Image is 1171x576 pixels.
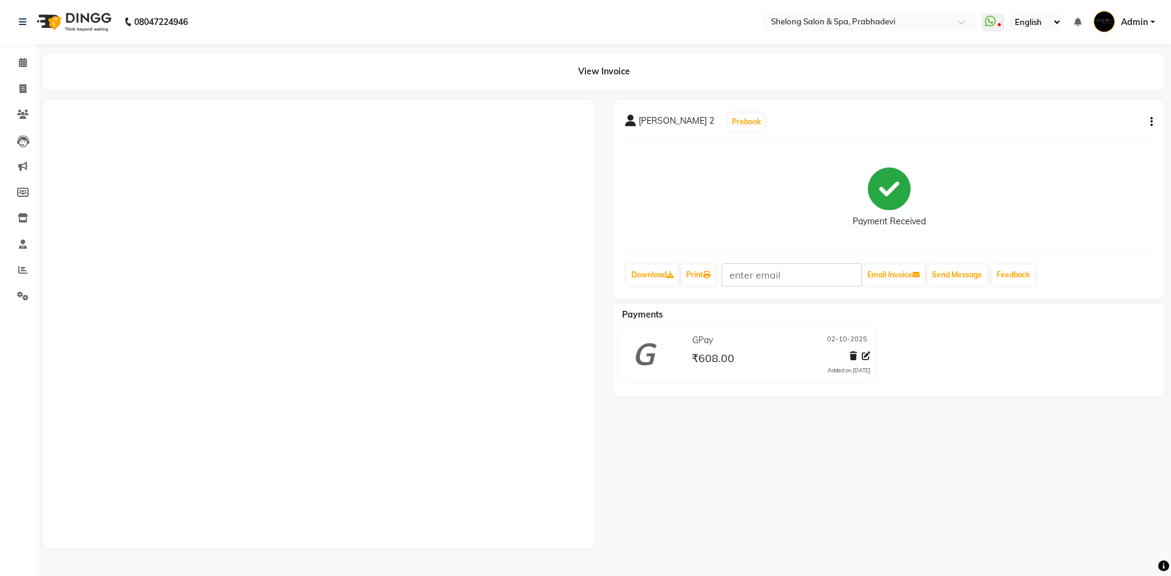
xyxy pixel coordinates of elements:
[639,115,714,132] span: [PERSON_NAME] 2
[722,263,862,286] input: enter email
[1121,16,1148,29] span: Admin
[626,265,679,285] a: Download
[992,265,1035,285] a: Feedback
[134,5,188,39] b: 08047224946
[692,334,713,347] span: GPay
[927,265,987,285] button: Send Message
[31,5,115,39] img: logo
[622,309,663,320] span: Payments
[827,334,867,347] span: 02-10-2025
[681,265,715,285] a: Print
[1094,11,1115,32] img: Admin
[43,53,1165,90] div: View Invoice
[853,215,926,228] div: Payment Received
[828,366,870,375] div: Added on [DATE]
[862,265,925,285] button: Email Invoice
[692,351,734,368] span: ₹608.00
[729,113,764,130] button: Prebook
